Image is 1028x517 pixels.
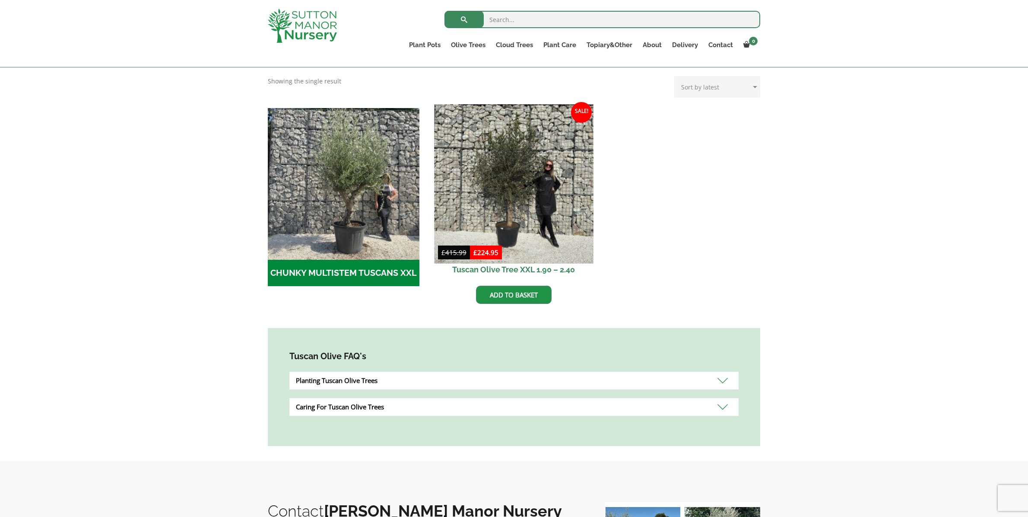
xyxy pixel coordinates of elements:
[434,104,593,263] img: Tuscan Olive Tree XXL 1.90 - 2.40
[444,11,760,28] input: Search...
[438,108,590,279] a: Sale! Tuscan Olive Tree XXL 1.90 – 2.40
[491,39,538,51] a: Cloud Trees
[289,372,739,389] div: Planting Tuscan Olive Trees
[703,39,738,51] a: Contact
[289,398,739,416] div: Caring For Tuscan Olive Trees
[268,108,419,260] img: CHUNKY MULTISTEM TUSCANS XXL
[674,76,760,98] select: Shop order
[446,39,491,51] a: Olive Trees
[268,76,341,86] p: Showing the single result
[473,248,477,257] span: £
[438,260,590,279] h2: Tuscan Olive Tree XXL 1.90 – 2.40
[476,286,552,304] a: Add to basket: “Tuscan Olive Tree XXL 1.90 - 2.40”
[473,248,498,257] bdi: 224.95
[441,248,445,257] span: £
[289,350,739,363] h4: Tuscan Olive FAQ's
[538,39,581,51] a: Plant Care
[638,39,667,51] a: About
[404,39,446,51] a: Plant Pots
[667,39,703,51] a: Delivery
[441,248,466,257] bdi: 415.99
[581,39,638,51] a: Topiary&Other
[268,9,337,43] img: logo
[738,39,760,51] a: 0
[749,37,758,45] span: 0
[268,108,419,286] a: Visit product category CHUNKY MULTISTEM TUSCANS XXL
[268,260,419,287] h2: CHUNKY MULTISTEM TUSCANS XXL
[571,102,592,123] span: Sale!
